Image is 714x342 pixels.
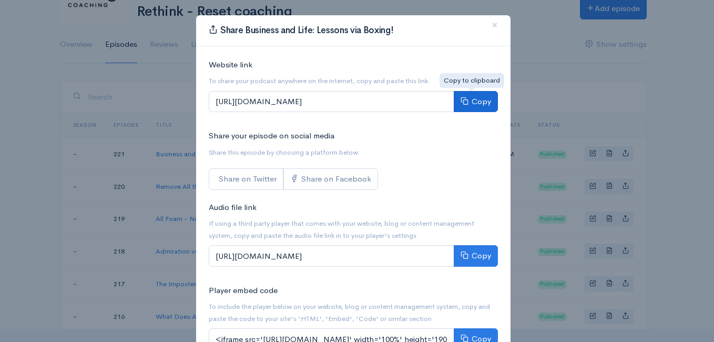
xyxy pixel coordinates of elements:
button: Copy [454,245,498,267]
small: Share this episode by choosing a platform below. [209,148,360,157]
a: Share on Facebook [283,168,378,190]
div: Social sharing links [209,168,378,190]
input: [URL][DOMAIN_NAME] [209,91,454,113]
label: Player embed code [209,285,278,297]
small: To include the player below on your website, blog or content management system, copy and paste th... [209,302,490,323]
small: To share your podcast anywhere on the internet, copy and paste this link. [209,76,430,85]
label: Website link [209,59,252,71]
label: Audio file link [209,202,257,214]
span: Share Business and Life: Lessons via Boxing! [220,25,393,36]
a: Share on Twitter [209,168,283,190]
button: Close [479,11,511,40]
div: Copy to clipboard [440,73,504,88]
input: [URL][DOMAIN_NAME] [209,245,454,267]
small: If using a third party player that comes with your website, blog or content management system, co... [209,219,474,240]
button: Copy [454,91,498,113]
span: × [492,17,498,33]
label: Share your episode on social media [209,130,334,142]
